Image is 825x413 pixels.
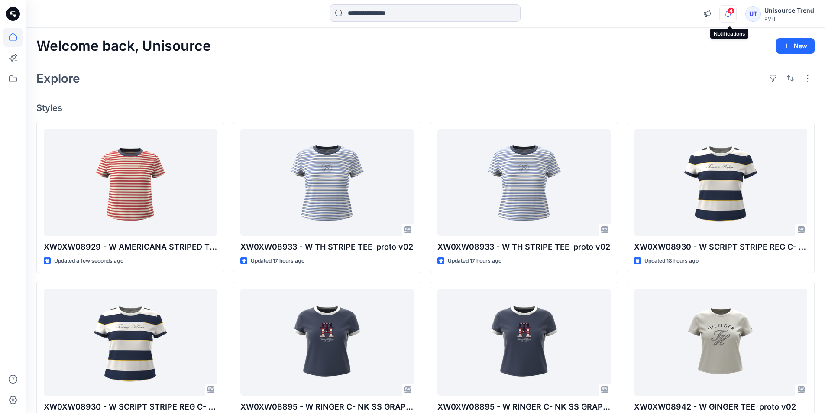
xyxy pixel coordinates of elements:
div: PVH [764,16,814,22]
div: UT [745,6,761,22]
p: XW0XW08929 - W AMERICANA STRIPED TEE_proto v02 [44,241,217,253]
p: XW0XW08933 - W TH STRIPE TEE_proto v02 [240,241,414,253]
p: Updated 17 hours ago [448,257,501,266]
a: XW0XW08933 - W TH STRIPE TEE_proto v02 [437,129,611,236]
a: XW0XW08895 - W RINGER C- NK SS GRAPHIC TEE_proto v02 [437,289,611,396]
h2: Welcome back, Unisource [36,38,211,54]
a: XW0XW08933 - W TH STRIPE TEE_proto v02 [240,129,414,236]
p: XW0XW08933 - W TH STRIPE TEE_proto v02 [437,241,611,253]
h4: Styles [36,103,815,113]
button: New [776,38,815,54]
p: XW0XW08930 - W SCRIPT STRIPE REG C- NK TEE_proto v02 [44,401,217,413]
p: Updated 17 hours ago [251,257,304,266]
p: XW0XW08942 - W GINGER TEE_proto v02 [634,401,807,413]
p: Updated 18 hours ago [644,257,699,266]
p: XW0XW08930 - W SCRIPT STRIPE REG C- NK TEE_proto v02 [634,241,807,253]
div: Unisource Trend [764,5,814,16]
a: XW0XW08930 - W SCRIPT STRIPE REG C- NK TEE_proto v02 [44,289,217,396]
a: XW0XW08929 - W AMERICANA STRIPED TEE_proto v02 [44,129,217,236]
p: Updated a few seconds ago [54,257,123,266]
span: 4 [728,7,734,14]
h2: Explore [36,72,80,85]
a: XW0XW08895 - W RINGER C- NK SS GRAPHIC TEE_proto v02 [240,289,414,396]
p: XW0XW08895 - W RINGER C- NK SS GRAPHIC TEE_proto v02 [240,401,414,413]
a: XW0XW08930 - W SCRIPT STRIPE REG C- NK TEE_proto v02 [634,129,807,236]
p: XW0XW08895 - W RINGER C- NK SS GRAPHIC TEE_proto v02 [437,401,611,413]
a: XW0XW08942 - W GINGER TEE_proto v02 [634,289,807,396]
